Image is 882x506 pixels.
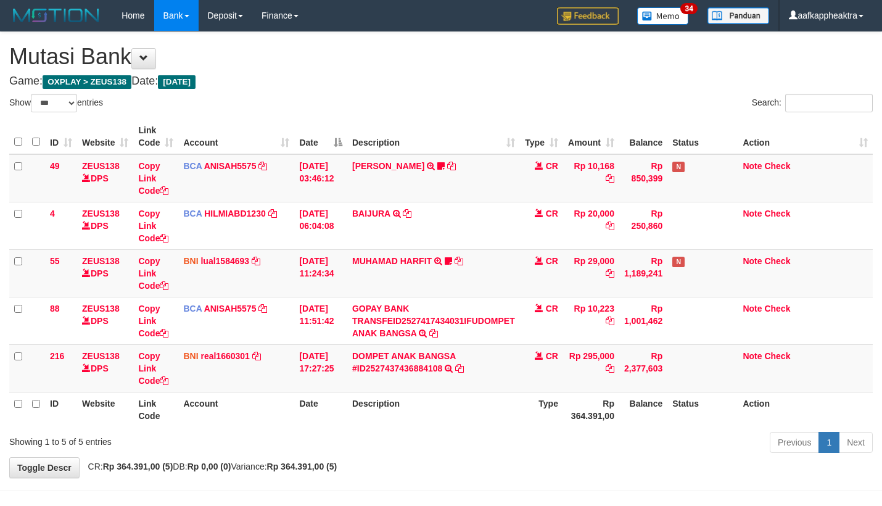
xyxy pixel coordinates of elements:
a: Note [743,304,762,313]
span: [DATE] [158,75,196,89]
th: Website: activate to sort column ascending [77,119,133,154]
th: Action: activate to sort column ascending [738,119,873,154]
a: ZEUS138 [82,256,120,266]
a: Copy Rp 10,223 to clipboard [606,316,614,326]
td: DPS [77,297,133,344]
span: BNI [183,351,198,361]
strong: Rp 0,00 (0) [188,462,231,471]
a: Next [839,432,873,453]
span: CR: DB: Variance: [82,462,337,471]
a: DOMPET ANAK BANGSA #ID2527437436884108 [352,351,456,373]
th: Link Code: activate to sort column ascending [133,119,178,154]
td: Rp 1,001,462 [619,297,667,344]
th: Action [738,392,873,427]
a: Toggle Descr [9,457,80,478]
a: ZEUS138 [82,304,120,313]
a: Note [743,161,762,171]
div: Showing 1 to 5 of 5 entries [9,431,358,448]
a: Copy HILMIABD1230 to clipboard [268,209,277,218]
a: Copy Link Code [138,209,168,243]
th: Website [77,392,133,427]
a: Check [764,351,790,361]
th: ID [45,392,77,427]
th: Date [294,392,347,427]
td: Rp 250,860 [619,202,667,249]
span: 216 [50,351,64,361]
a: Copy GOPAY BANK TRANSFEID2527417434031IFUDOMPET ANAK BANGSA to clipboard [429,328,438,338]
td: Rp 10,223 [563,297,619,344]
a: lual1584693 [200,256,249,266]
span: 49 [50,161,60,171]
th: Balance [619,392,667,427]
a: Copy ANISAH5575 to clipboard [258,304,267,313]
th: Account: activate to sort column ascending [178,119,294,154]
input: Search: [785,94,873,112]
a: Copy DOMPET ANAK BANGSA #ID2527437436884108 to clipboard [455,363,464,373]
a: GOPAY BANK TRANSFEID2527417434031IFUDOMPET ANAK BANGSA [352,304,515,338]
span: CR [546,304,558,313]
a: Copy ANISAH5575 to clipboard [258,161,267,171]
a: Note [743,209,762,218]
a: Copy lual1584693 to clipboard [252,256,260,266]
span: 88 [50,304,60,313]
a: Note [743,256,762,266]
a: Copy Rp 295,000 to clipboard [606,363,614,373]
span: CR [546,256,558,266]
td: Rp 29,000 [563,249,619,297]
a: MUHAMAD HARFIT [352,256,432,266]
h1: Mutasi Bank [9,44,873,69]
td: DPS [77,154,133,202]
th: Type [520,392,563,427]
td: DPS [77,344,133,392]
span: BCA [183,304,202,313]
label: Search: [752,94,873,112]
a: Copy Link Code [138,161,168,196]
a: Copy Rp 20,000 to clipboard [606,221,614,231]
td: Rp 850,399 [619,154,667,202]
a: Copy real1660301 to clipboard [252,351,261,361]
span: CR [546,351,558,361]
td: Rp 295,000 [563,344,619,392]
img: MOTION_logo.png [9,6,103,25]
span: 34 [680,3,697,14]
th: ID: activate to sort column ascending [45,119,77,154]
td: Rp 1,189,241 [619,249,667,297]
span: CR [546,161,558,171]
a: real1660301 [200,351,249,361]
td: Rp 20,000 [563,202,619,249]
a: ANISAH5575 [204,161,257,171]
th: Status [667,392,738,427]
a: ANISAH5575 [204,304,257,313]
span: Has Note [672,162,685,172]
td: [DATE] 11:24:34 [294,249,347,297]
img: panduan.png [707,7,769,24]
a: [PERSON_NAME] [352,161,424,171]
span: 4 [50,209,55,218]
a: Check [764,161,790,171]
td: Rp 2,377,603 [619,344,667,392]
th: Rp 364.391,00 [563,392,619,427]
a: Copy BAIJURA to clipboard [403,209,411,218]
a: Copy Link Code [138,351,168,386]
strong: Rp 364.391,00 (5) [267,462,337,471]
a: Copy Link Code [138,304,168,338]
img: Button%20Memo.svg [637,7,689,25]
th: Type: activate to sort column ascending [520,119,563,154]
h4: Game: Date: [9,75,873,88]
td: Rp 10,168 [563,154,619,202]
td: [DATE] 06:04:08 [294,202,347,249]
label: Show entries [9,94,103,112]
a: Check [764,256,790,266]
th: Link Code [133,392,178,427]
span: Has Note [672,257,685,267]
a: BAIJURA [352,209,390,218]
a: ZEUS138 [82,351,120,361]
span: BCA [183,209,202,218]
a: ZEUS138 [82,209,120,218]
a: Note [743,351,762,361]
td: [DATE] 03:46:12 [294,154,347,202]
a: Check [764,209,790,218]
th: Balance [619,119,667,154]
strong: Rp 364.391,00 (5) [103,462,173,471]
td: DPS [77,202,133,249]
